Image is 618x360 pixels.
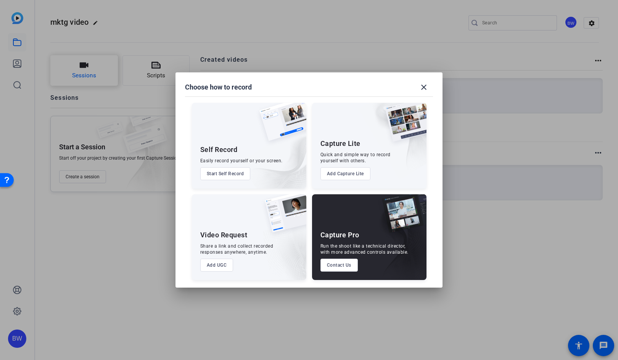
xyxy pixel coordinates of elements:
[254,103,306,149] img: self-record.png
[358,103,426,179] img: embarkstudio-capture-lite.png
[200,145,238,154] div: Self Record
[200,167,251,180] button: Start Self Record
[200,230,248,240] div: Video Request
[200,259,233,272] button: Add UGC
[320,243,409,255] div: Run the shoot like a technical director, with more advanced controls available.
[185,83,252,92] h1: Choose how to record
[370,204,426,280] img: embarkstudio-capture-pro.png
[320,152,391,164] div: Quick and simple way to record yourself with others.
[320,167,370,180] button: Add Capture Lite
[419,83,428,92] mat-icon: close
[320,230,359,240] div: Capture Pro
[240,119,306,189] img: embarkstudio-self-record.png
[259,194,306,240] img: ugc-content.png
[379,103,426,149] img: capture-lite.png
[200,243,274,255] div: Share a link and collect recorded responses anywhere, anytime.
[200,158,283,164] div: Easily record yourself or your screen.
[320,259,358,272] button: Contact Us
[320,139,360,148] div: Capture Lite
[262,218,306,280] img: embarkstudio-ugc-content.png
[376,194,426,241] img: capture-pro.png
